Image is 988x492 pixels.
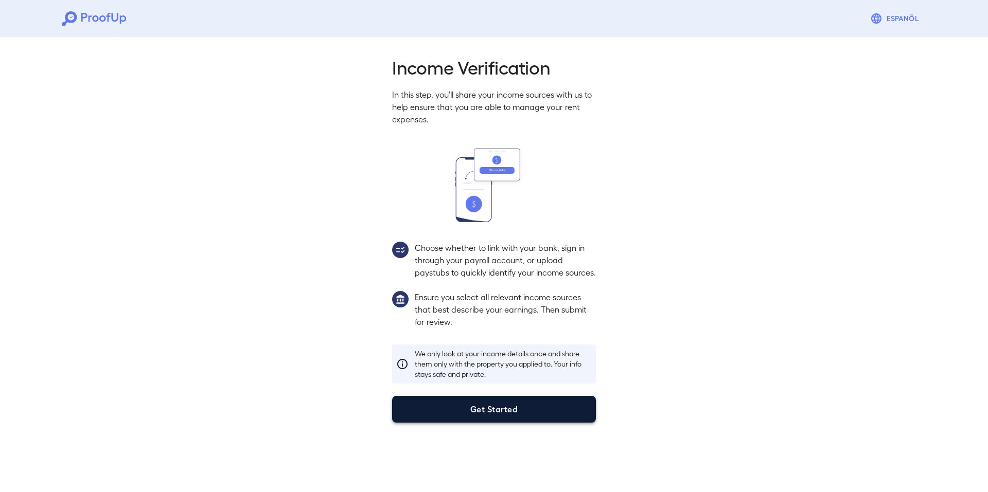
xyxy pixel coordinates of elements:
[392,88,596,125] p: In this step, you'll share your income sources with us to help ensure that you are able to manage...
[392,396,596,423] button: Get Started
[455,148,533,222] img: transfer_money.svg
[415,349,592,379] p: We only look at your income details once and share them only with the property you applied to. Yo...
[392,56,596,78] h2: Income Verification
[415,242,596,279] p: Choose whether to link with your bank, sign in through your payroll account, or upload paystubs t...
[866,8,926,29] button: Espanõl
[415,291,596,328] p: Ensure you select all relevant income sources that best describe your earnings. Then submit for r...
[392,242,409,258] img: group2.svg
[392,291,409,307] img: group1.svg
